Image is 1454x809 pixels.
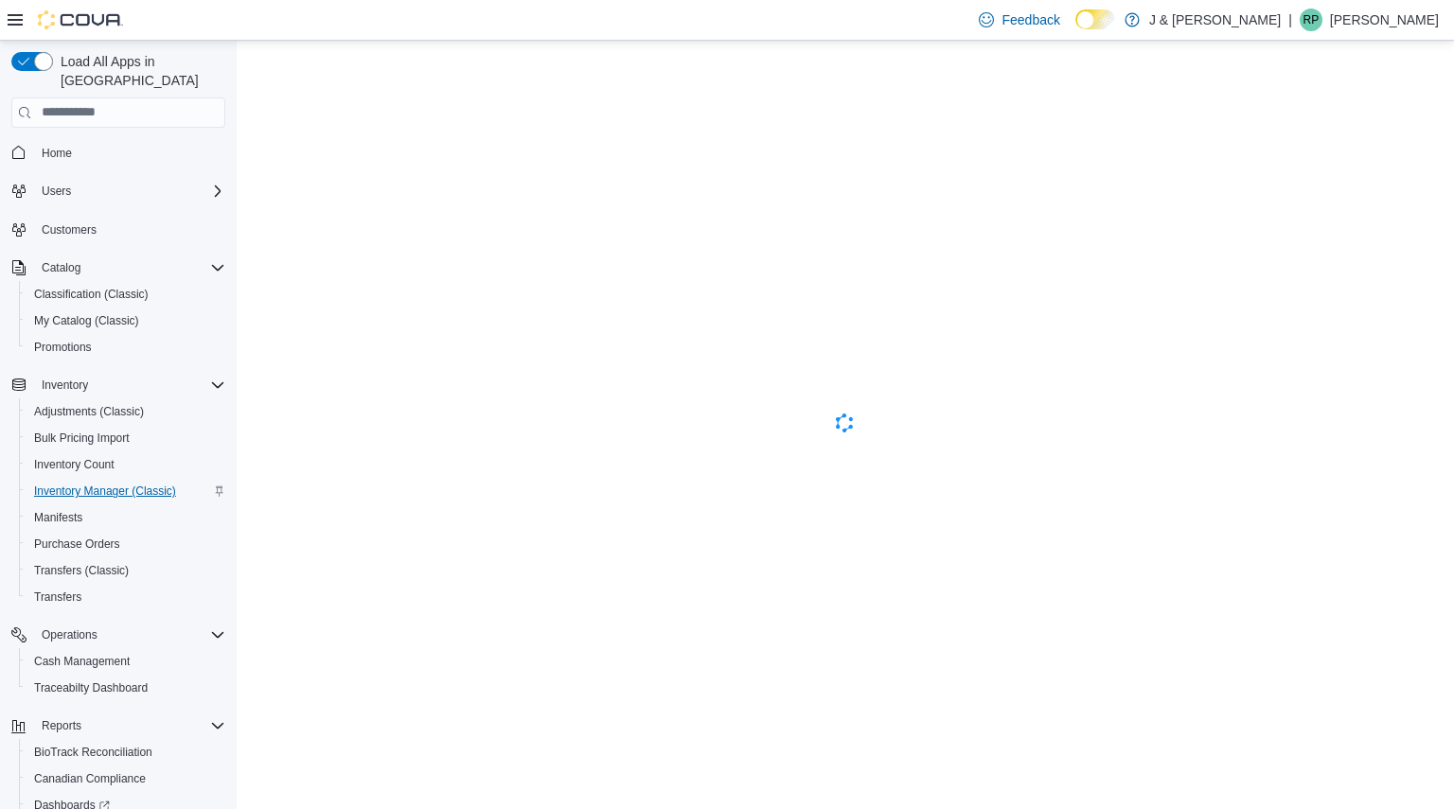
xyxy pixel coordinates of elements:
[38,10,123,29] img: Cova
[1300,9,1322,31] div: Raj Patel
[27,586,89,608] a: Transfers
[27,309,225,332] span: My Catalog (Classic)
[19,765,233,792] button: Canadian Compliance
[27,400,225,423] span: Adjustments (Classic)
[4,139,233,167] button: Home
[34,141,225,165] span: Home
[27,506,225,529] span: Manifests
[34,256,225,279] span: Catalog
[19,739,233,765] button: BioTrack Reconciliation
[34,714,225,737] span: Reports
[27,427,137,449] a: Bulk Pricing Import
[19,398,233,425] button: Adjustments (Classic)
[4,255,233,281] button: Catalog
[19,334,233,361] button: Promotions
[1288,9,1292,31] p: |
[34,374,225,396] span: Inventory
[42,260,80,275] span: Catalog
[34,374,96,396] button: Inventory
[1075,9,1115,29] input: Dark Mode
[19,504,233,531] button: Manifests
[27,533,225,555] span: Purchase Orders
[27,559,136,582] a: Transfers (Classic)
[19,281,233,308] button: Classification (Classic)
[27,677,225,699] span: Traceabilty Dashboard
[19,584,233,610] button: Transfers
[34,510,82,525] span: Manifests
[34,745,152,760] span: BioTrack Reconciliation
[34,624,105,646] button: Operations
[27,767,153,790] a: Canadian Compliance
[34,624,225,646] span: Operations
[19,308,233,334] button: My Catalog (Classic)
[27,400,151,423] a: Adjustments (Classic)
[42,627,98,642] span: Operations
[34,340,92,355] span: Promotions
[34,404,144,419] span: Adjustments (Classic)
[27,336,99,359] a: Promotions
[1303,9,1320,31] span: RP
[1002,10,1059,29] span: Feedback
[34,142,80,165] a: Home
[34,180,225,202] span: Users
[34,313,139,328] span: My Catalog (Classic)
[19,531,233,557] button: Purchase Orders
[27,309,147,332] a: My Catalog (Classic)
[19,648,233,675] button: Cash Management
[4,712,233,739] button: Reports
[27,559,225,582] span: Transfers (Classic)
[42,146,72,161] span: Home
[27,480,184,502] a: Inventory Manager (Classic)
[27,741,225,764] span: BioTrack Reconciliation
[34,256,88,279] button: Catalog
[34,180,79,202] button: Users
[27,650,225,673] span: Cash Management
[27,506,90,529] a: Manifests
[42,718,81,733] span: Reports
[27,650,137,673] a: Cash Management
[1330,9,1439,31] p: [PERSON_NAME]
[42,184,71,199] span: Users
[27,480,225,502] span: Inventory Manager (Classic)
[19,675,233,701] button: Traceabilty Dashboard
[34,654,130,669] span: Cash Management
[27,767,225,790] span: Canadian Compliance
[971,1,1067,39] a: Feedback
[34,219,104,241] a: Customers
[34,563,129,578] span: Transfers (Classic)
[19,451,233,478] button: Inventory Count
[34,287,149,302] span: Classification (Classic)
[4,216,233,243] button: Customers
[53,52,225,90] span: Load All Apps in [GEOGRAPHIC_DATA]
[34,714,89,737] button: Reports
[27,533,128,555] a: Purchase Orders
[34,218,225,241] span: Customers
[27,741,160,764] a: BioTrack Reconciliation
[34,680,148,695] span: Traceabilty Dashboard
[34,536,120,552] span: Purchase Orders
[19,478,233,504] button: Inventory Manager (Classic)
[27,283,156,306] a: Classification (Classic)
[27,677,155,699] a: Traceabilty Dashboard
[4,372,233,398] button: Inventory
[27,336,225,359] span: Promotions
[27,427,225,449] span: Bulk Pricing Import
[27,283,225,306] span: Classification (Classic)
[42,222,97,237] span: Customers
[34,457,115,472] span: Inventory Count
[27,586,225,608] span: Transfers
[4,178,233,204] button: Users
[34,431,130,446] span: Bulk Pricing Import
[42,378,88,393] span: Inventory
[34,771,146,786] span: Canadian Compliance
[19,557,233,584] button: Transfers (Classic)
[27,453,122,476] a: Inventory Count
[4,622,233,648] button: Operations
[34,484,176,499] span: Inventory Manager (Classic)
[34,589,81,605] span: Transfers
[19,425,233,451] button: Bulk Pricing Import
[1149,9,1281,31] p: J & [PERSON_NAME]
[27,453,225,476] span: Inventory Count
